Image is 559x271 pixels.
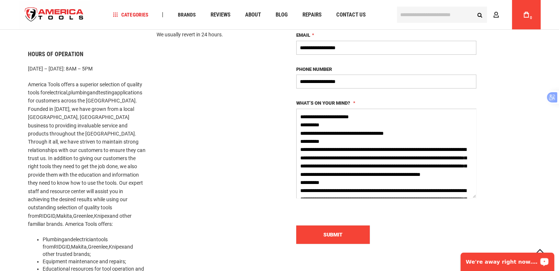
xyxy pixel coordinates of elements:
[473,8,487,22] button: Search
[28,51,146,58] h6: Hours of Operation
[174,10,199,20] a: Brands
[275,12,287,18] span: Blog
[272,10,291,20] a: Blog
[43,259,125,264] a: Equipment maintenance and repairs
[333,10,369,20] a: Contact Us
[73,213,93,219] a: Greenlee
[241,10,264,20] a: About
[210,12,230,18] span: Reviews
[113,12,148,17] span: Categories
[296,225,370,244] button: Submit
[296,66,332,72] span: Phone Number
[109,244,124,250] a: Knipex
[299,10,325,20] a: Repairs
[19,1,90,29] a: store logo
[71,244,87,250] a: Makita
[110,10,151,20] a: Categories
[207,10,233,20] a: Reviews
[178,12,196,17] span: Brands
[88,244,108,250] a: Greenlee
[296,32,310,38] span: Email
[73,236,96,242] a: electrician
[43,236,146,258] li: and tools from , , , and other trusted brands;
[39,213,55,219] a: RIDGID
[336,12,365,18] span: Contact Us
[94,213,110,219] a: Knipex
[323,232,343,238] span: Submit
[530,16,532,20] span: 0
[43,258,146,265] li: ;
[28,80,146,228] p: America Tools offers a superior selection of quality tools for , and applications for customers a...
[56,213,72,219] a: Makita
[28,65,146,73] p: [DATE] – [DATE]: 8AM – 5PM
[19,1,90,29] img: America Tools
[54,244,70,250] a: RIDGID
[456,248,559,271] iframe: LiveChat chat widget
[43,236,64,242] a: Plumbing
[245,12,261,18] span: About
[302,12,321,18] span: Repairs
[68,90,90,95] a: plumbing
[98,90,114,95] a: testing
[296,100,350,106] span: What’s on your mind?
[47,90,67,95] a: electrical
